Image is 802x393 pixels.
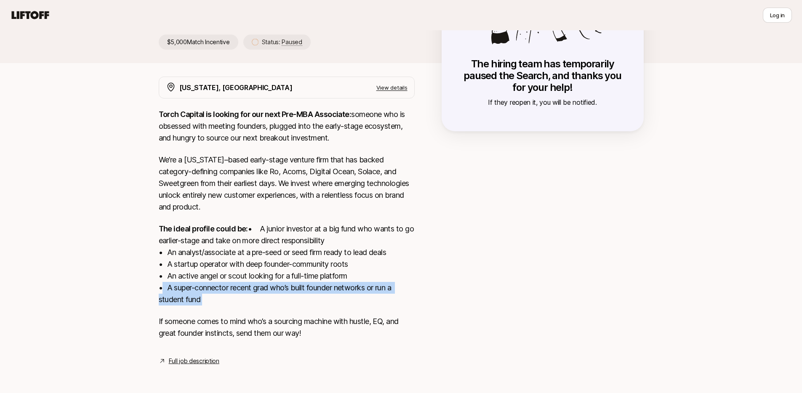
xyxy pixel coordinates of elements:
[159,224,248,233] strong: The ideal profile could be:
[262,37,302,47] p: Status:
[159,316,415,339] p: If someone comes to mind who’s a sourcing machine with hustle, EQ, and great founder instincts, s...
[282,38,302,46] span: Paused
[179,82,293,93] p: [US_STATE], [GEOGRAPHIC_DATA]
[159,35,238,50] p: $5,000 Match Incentive
[458,58,627,93] p: The hiring team has temporarily paused the Search, and thanks you for your help!
[159,110,352,119] strong: Torch Capital is looking for our next Pre-MBA Associate:
[458,97,627,108] p: If they reopen it, you will be notified.
[159,223,415,305] p: • A junior investor at a big fund who wants to go earlier-stage and take on more direct responsib...
[376,83,408,92] p: View details
[763,8,792,23] button: Log in
[169,356,219,366] a: Full job description
[159,109,415,144] p: someone who is obsessed with meeting founders, plugged into the early-stage ecosystem, and hungry...
[159,154,415,213] p: We’re a [US_STATE]–based early-stage venture firm that has backed category-defining companies lik...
